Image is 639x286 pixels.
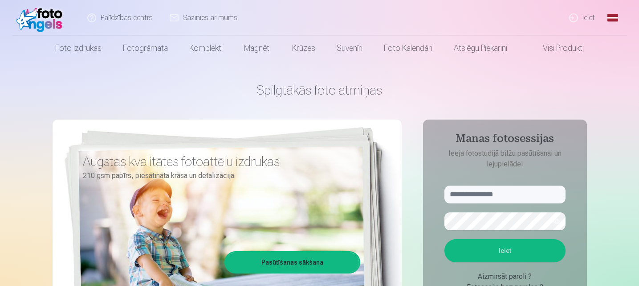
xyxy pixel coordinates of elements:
[443,36,518,61] a: Atslēgu piekariņi
[435,132,574,148] h4: Manas fotosessijas
[444,239,566,262] button: Ieiet
[444,271,566,282] div: Aizmirsāt paroli ?
[233,36,281,61] a: Magnēti
[16,4,67,32] img: /fa1
[226,253,359,272] a: Pasūtīšanas sākšana
[83,170,354,182] p: 210 gsm papīrs, piesātināta krāsa un detalizācija
[45,36,112,61] a: Foto izdrukas
[112,36,179,61] a: Fotogrāmata
[179,36,233,61] a: Komplekti
[326,36,373,61] a: Suvenīri
[53,82,587,98] h1: Spilgtākās foto atmiņas
[83,153,354,170] h3: Augstas kvalitātes fotoattēlu izdrukas
[435,148,574,170] p: Ieeja fotostudijā bilžu pasūtīšanai un lejupielādei
[281,36,326,61] a: Krūzes
[373,36,443,61] a: Foto kalendāri
[518,36,594,61] a: Visi produkti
